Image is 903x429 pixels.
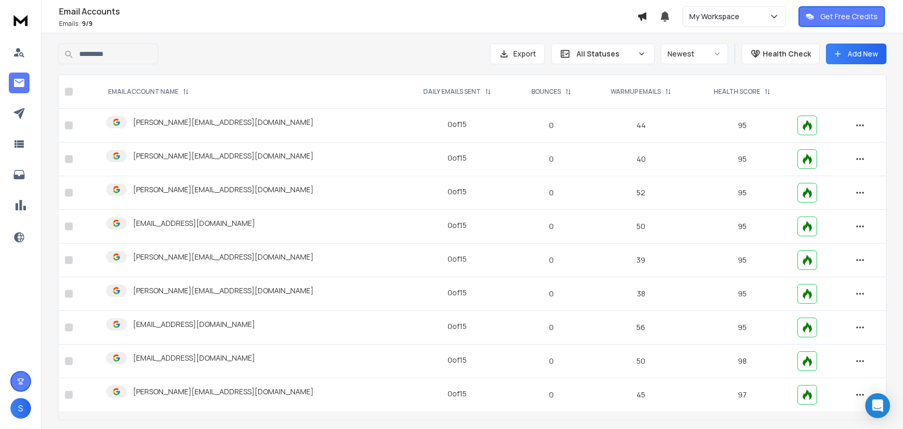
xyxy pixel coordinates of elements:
td: 56 [589,311,693,345]
p: Get Free Credits [820,11,878,22]
button: Get Free Credits [798,6,885,27]
button: Add New [826,44,886,64]
p: 0 [520,120,583,131]
p: Health Check [763,49,811,59]
p: 0 [520,255,583,265]
div: 0 of 15 [448,321,467,332]
p: [PERSON_NAME][EMAIL_ADDRESS][DOMAIN_NAME] [133,252,314,262]
p: [PERSON_NAME][EMAIL_ADDRESS][DOMAIN_NAME] [133,387,314,397]
button: Newest [661,44,728,64]
td: 95 [693,244,792,277]
p: BOUNCES [531,88,561,96]
p: 0 [520,289,583,299]
p: [EMAIL_ADDRESS][DOMAIN_NAME] [133,218,255,228]
p: WARMUP EMAILS [611,88,661,96]
button: S [10,398,31,419]
p: [EMAIL_ADDRESS][DOMAIN_NAME] [133,353,255,363]
p: 0 [520,188,583,198]
div: 0 of 15 [448,220,467,231]
div: 0 of 15 [448,288,467,298]
td: 95 [693,311,792,345]
p: DAILY EMAILS SENT [423,88,481,96]
p: 0 [520,221,583,232]
p: 0 [520,356,583,366]
div: 0 of 15 [448,355,467,365]
button: Health Check [742,44,820,64]
div: 0 of 15 [448,187,467,197]
p: My Workspace [689,11,744,22]
div: 0 of 15 [448,153,467,163]
td: 39 [589,244,693,277]
div: 0 of 15 [448,119,467,130]
img: logo [10,10,31,30]
span: 9 / 9 [82,19,93,28]
td: 95 [693,109,792,142]
h1: Email Accounts [59,5,637,18]
td: 97 [693,378,792,412]
p: Emails : [59,20,637,28]
button: Export [490,44,545,64]
td: 38 [589,277,693,311]
td: 44 [589,109,693,142]
p: All Statuses [576,49,633,59]
p: [PERSON_NAME][EMAIL_ADDRESS][DOMAIN_NAME] [133,151,314,161]
div: 0 of 15 [448,254,467,264]
p: [PERSON_NAME][EMAIL_ADDRESS][DOMAIN_NAME] [133,184,314,195]
div: Open Intercom Messenger [865,393,890,418]
td: 50 [589,345,693,378]
td: 52 [589,176,693,210]
td: 50 [589,210,693,244]
td: 45 [589,378,693,412]
p: 0 [520,322,583,333]
p: [EMAIL_ADDRESS][DOMAIN_NAME] [133,319,255,330]
td: 40 [589,142,693,176]
td: 95 [693,210,792,244]
td: 95 [693,176,792,210]
p: [PERSON_NAME][EMAIL_ADDRESS][DOMAIN_NAME] [133,285,314,296]
td: 95 [693,142,792,176]
p: 0 [520,154,583,164]
td: 98 [693,345,792,378]
div: EMAIL ACCOUNT NAME [108,88,189,96]
div: 0 of 15 [448,389,467,399]
p: HEALTH SCORE [714,88,760,96]
td: 95 [693,277,792,311]
p: 0 [520,390,583,400]
p: [PERSON_NAME][EMAIL_ADDRESS][DOMAIN_NAME] [133,117,314,127]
